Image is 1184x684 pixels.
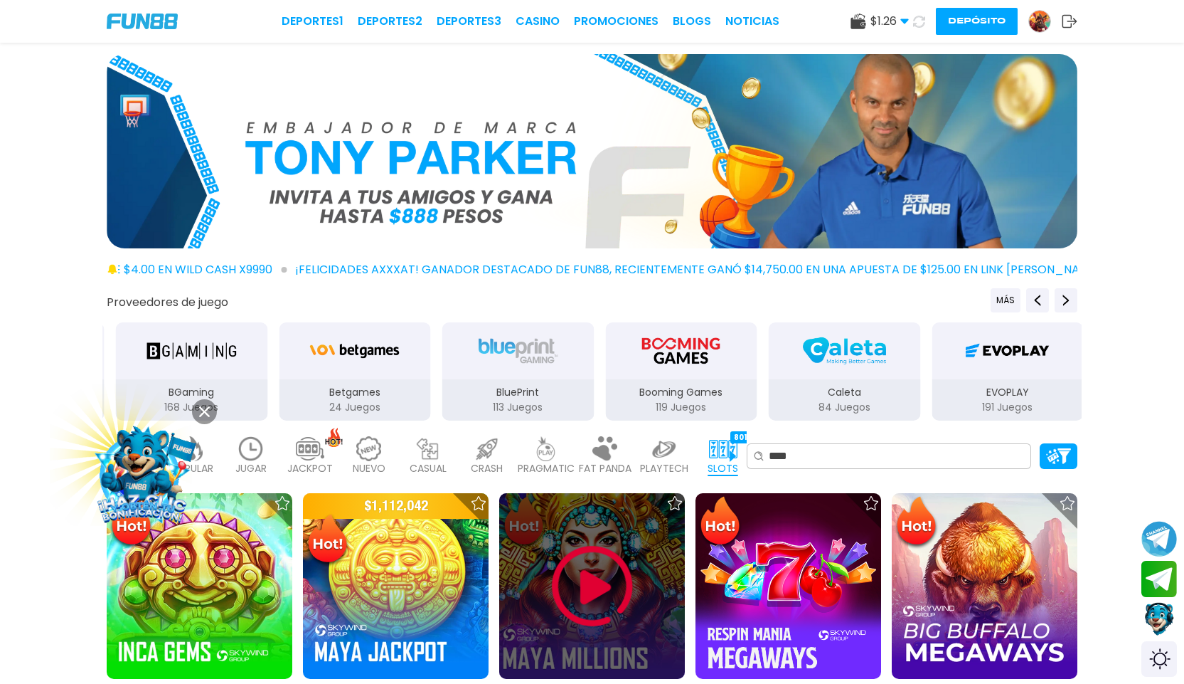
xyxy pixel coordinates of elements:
img: Play Game [550,544,635,629]
a: Deportes2 [358,13,422,30]
p: 24 Juegos [279,400,431,415]
img: Inca Gems [107,493,292,679]
img: hot [325,428,343,447]
p: PRAGMATIC [518,461,575,476]
span: $ 1.26 [870,13,909,30]
img: Betgames [310,331,400,371]
p: CRASH [471,461,503,476]
a: BLOGS [673,13,711,30]
p: Booming Games [605,385,757,400]
p: SLOTS [708,461,738,476]
button: BGaming [110,321,274,422]
img: slots_active.webp [709,436,737,461]
p: 191 Juegos [932,400,1084,415]
div: Switch theme [1141,641,1177,677]
a: Deportes1 [282,13,343,30]
p: 119 Juegos [605,400,757,415]
img: Maya Jackpot [303,493,489,679]
button: EVOPLAY [926,321,1089,422]
p: Caleta [769,385,921,400]
img: EVOPLAY [963,331,1052,371]
button: Proveedores de juego [107,295,228,310]
p: BluePrint [442,385,594,400]
img: Platform Filter [1046,448,1071,463]
p: 168 Juegos [116,400,268,415]
img: Company Logo [107,14,178,29]
button: Betgames [273,321,437,422]
button: Depósito [936,8,1018,35]
img: crash_light.webp [473,436,501,461]
p: BGaming [116,385,268,400]
img: Image Link [78,406,207,535]
a: CASINO [516,13,560,30]
button: Next providers [1055,288,1077,312]
button: Contact customer service [1141,601,1177,638]
img: Caleta [799,331,889,371]
button: Join telegram [1141,561,1177,598]
button: Previous providers [991,288,1020,312]
p: JACKPOT [287,461,333,476]
img: Hot [893,495,939,550]
img: Respin Mania Megaways [695,493,881,679]
button: Caleta [763,321,927,422]
a: NOTICIAS [725,13,779,30]
img: BGaming [146,331,236,371]
p: Betgames [279,385,431,400]
img: new_light.webp [355,436,383,461]
p: JUGAR [235,461,267,476]
img: casual_light.webp [414,436,442,461]
p: 84 Juegos [769,400,921,415]
p: PLAYTECH [640,461,688,476]
button: BluePrint [437,321,600,422]
img: fat_panda_light.webp [591,436,619,461]
p: 113 Juegos [442,400,594,415]
a: Avatar [1028,10,1062,33]
a: Promociones [574,13,658,30]
img: jackpot_light.webp [296,436,324,461]
p: FAT PANDA [579,461,631,476]
p: EVOPLAY [932,385,1084,400]
img: BluePrint [473,331,562,371]
img: Big Buffalo Megaways [892,493,1077,679]
img: Hot [304,512,351,568]
p: NUEVO [353,461,385,476]
p: CASUAL [410,461,447,476]
a: Deportes3 [437,13,501,30]
button: Booming Games [599,321,763,422]
img: recent_light.webp [237,436,265,461]
img: Bono Referencia [107,54,1077,248]
p: $ 1,112,042 [303,493,489,519]
img: pragmatic_light.webp [532,436,560,461]
img: playtech_light.webp [650,436,678,461]
img: Booming Games [636,331,726,371]
button: Join telegram channel [1141,520,1177,557]
img: Hot [697,495,743,550]
div: 8014 [730,431,756,443]
img: Avatar [1029,11,1050,32]
button: Previous providers [1026,288,1049,312]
